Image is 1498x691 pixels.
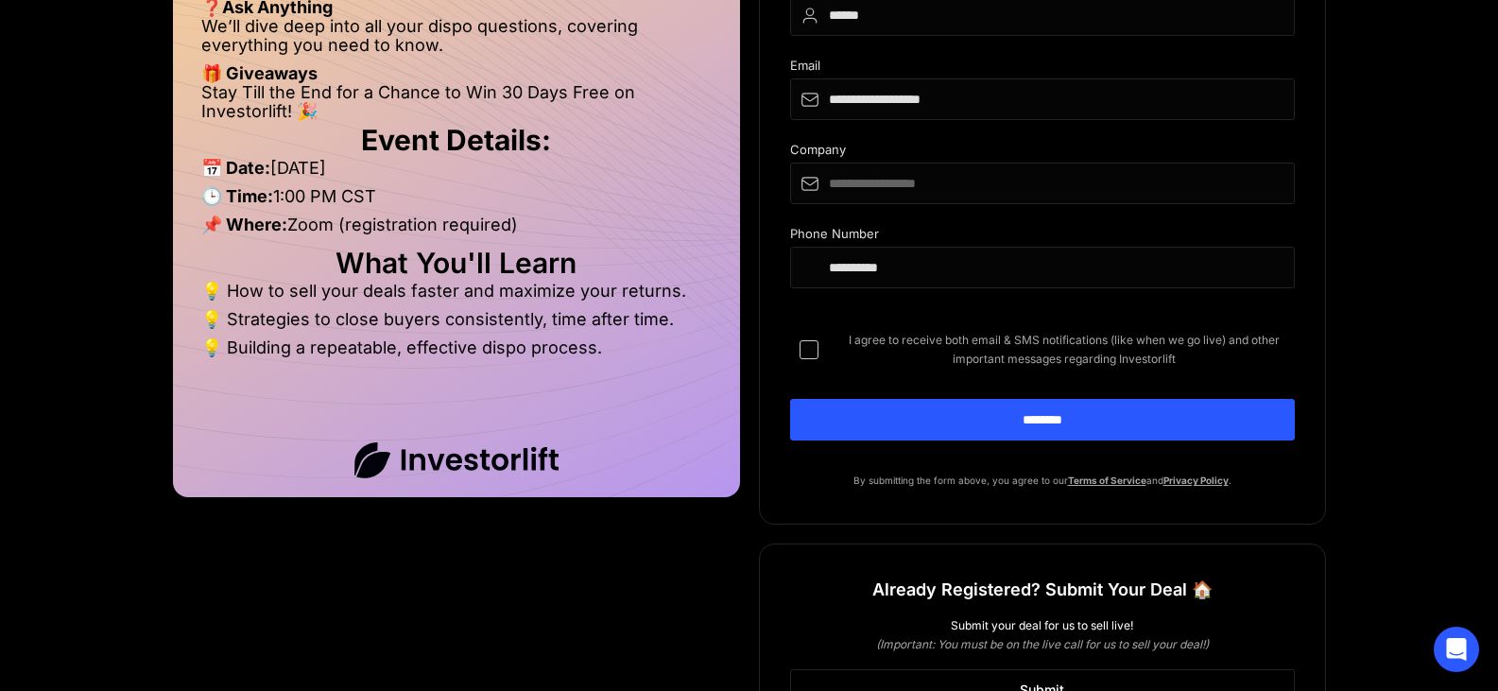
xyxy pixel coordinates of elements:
[1068,475,1146,486] a: Terms of Service
[201,282,712,310] li: 💡 How to sell your deals faster and maximize your returns.
[201,63,318,83] strong: 🎁 Giveaways
[201,216,712,244] li: Zoom (registration required)
[201,158,270,178] strong: 📅 Date:
[876,637,1209,651] em: (Important: You must be on the live call for us to sell your deal!)
[834,331,1295,369] span: I agree to receive both email & SMS notifications (like when we go live) and other important mess...
[1434,627,1479,672] div: Open Intercom Messenger
[790,616,1295,635] div: Submit your deal for us to sell live!
[201,159,712,187] li: [DATE]
[201,17,712,64] li: We’ll dive deep into all your dispo questions, covering everything you need to know.
[790,59,1295,78] div: Email
[201,310,712,338] li: 💡 Strategies to close buyers consistently, time after time.
[201,215,287,234] strong: 📌 Where:
[790,471,1295,490] p: By submitting the form above, you agree to our and .
[201,186,273,206] strong: 🕒 Time:
[201,338,712,357] li: 💡 Building a repeatable, effective dispo process.
[1163,475,1229,486] a: Privacy Policy
[201,187,712,216] li: 1:00 PM CST
[790,227,1295,247] div: Phone Number
[201,83,712,121] li: Stay Till the End for a Chance to Win 30 Days Free on Investorlift! 🎉
[201,253,712,272] h2: What You'll Learn
[361,123,551,157] strong: Event Details:
[872,573,1213,607] h1: Already Registered? Submit Your Deal 🏠
[790,143,1295,163] div: Company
